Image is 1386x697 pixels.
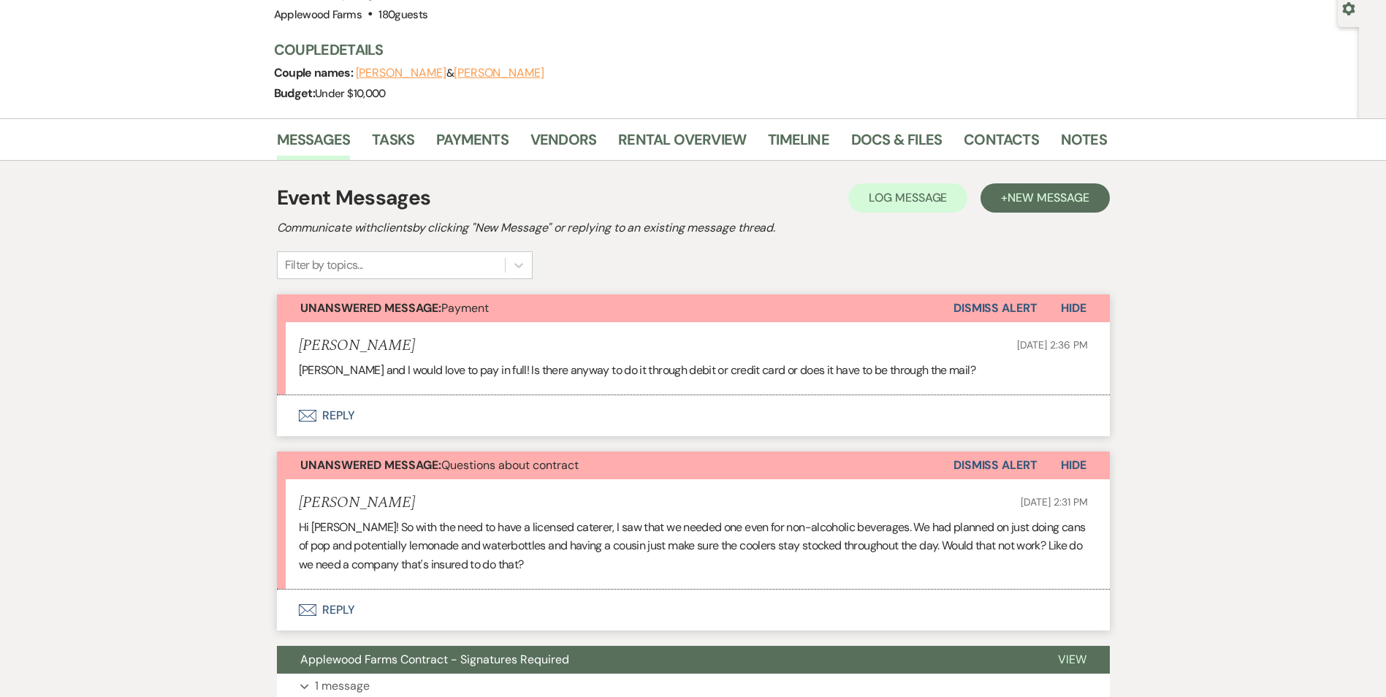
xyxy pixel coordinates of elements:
[436,128,509,160] a: Payments
[277,646,1035,674] button: Applewood Farms Contract - Signatures Required
[277,128,351,160] a: Messages
[277,183,431,213] h1: Event Messages
[315,86,386,101] span: Under $10,000
[274,85,316,101] span: Budget:
[299,518,1088,574] p: Hi [PERSON_NAME]! So with the need to have a licensed caterer, I saw that we needed one even for ...
[1037,294,1110,322] button: Hide
[277,294,953,322] button: Unanswered Message:Payment
[378,7,427,22] span: 180 guests
[299,494,415,512] h5: [PERSON_NAME]
[300,652,569,667] span: Applewood Farms Contract - Signatures Required
[869,190,947,205] span: Log Message
[618,128,746,160] a: Rental Overview
[299,361,1088,380] p: [PERSON_NAME] and I would love to pay in full! Is there anyway to do it through debit or credit c...
[285,256,363,274] div: Filter by topics...
[274,65,356,80] span: Couple names:
[1061,128,1107,160] a: Notes
[1021,495,1087,509] span: [DATE] 2:31 PM
[1342,1,1355,15] button: Open lead details
[953,452,1037,479] button: Dismiss Alert
[530,128,596,160] a: Vendors
[1037,452,1110,479] button: Hide
[372,128,414,160] a: Tasks
[274,39,1092,60] h3: Couple Details
[356,66,544,80] span: &
[315,677,370,696] p: 1 message
[1061,457,1086,473] span: Hide
[300,457,441,473] strong: Unanswered Message:
[454,67,544,79] button: [PERSON_NAME]
[274,7,362,22] span: Applewood Farms
[356,67,446,79] button: [PERSON_NAME]
[964,128,1039,160] a: Contacts
[981,183,1109,213] button: +New Message
[277,219,1110,237] h2: Communicate with clients by clicking "New Message" or replying to an existing message thread.
[1061,300,1086,316] span: Hide
[768,128,829,160] a: Timeline
[277,590,1110,631] button: Reply
[1017,338,1087,351] span: [DATE] 2:36 PM
[277,395,1110,436] button: Reply
[851,128,942,160] a: Docs & Files
[277,452,953,479] button: Unanswered Message:Questions about contract
[300,457,579,473] span: Questions about contract
[300,300,489,316] span: Payment
[953,294,1037,322] button: Dismiss Alert
[300,300,441,316] strong: Unanswered Message:
[1035,646,1110,674] button: View
[1058,652,1086,667] span: View
[1008,190,1089,205] span: New Message
[848,183,967,213] button: Log Message
[299,337,415,355] h5: [PERSON_NAME]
